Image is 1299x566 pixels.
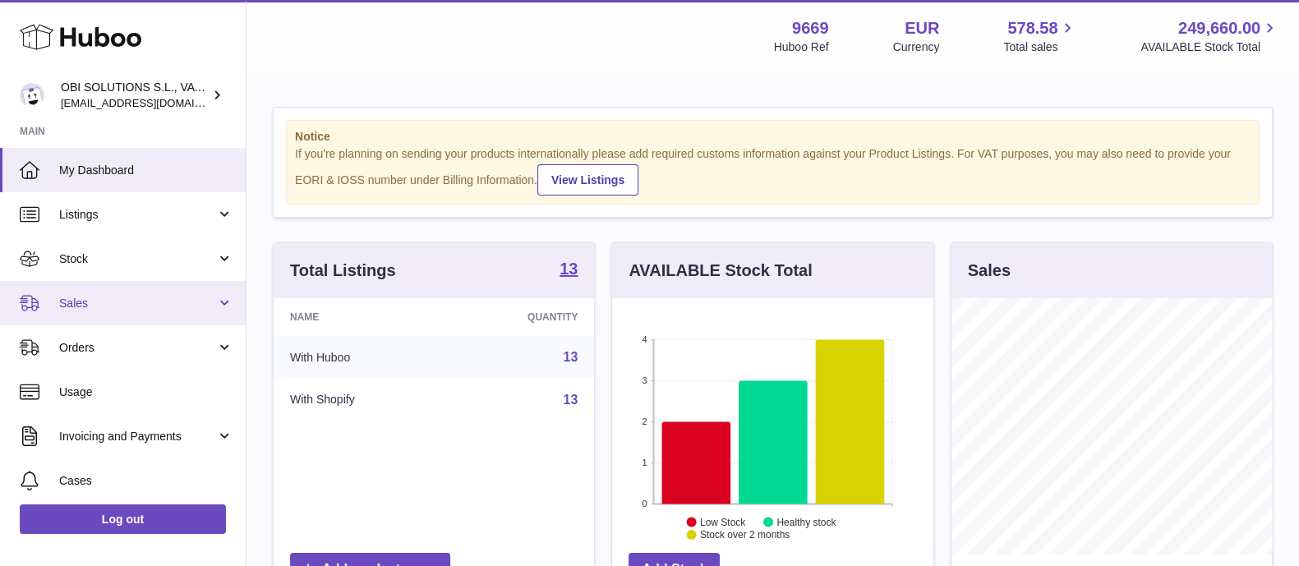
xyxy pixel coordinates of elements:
h3: Total Listings [290,260,396,282]
span: 578.58 [1007,17,1057,39]
h3: Sales [968,260,1011,282]
strong: EUR [905,17,939,39]
span: Orders [59,340,216,356]
th: Name [274,298,446,336]
strong: Notice [295,129,1251,145]
a: 13 [564,393,578,407]
text: 0 [643,499,647,508]
a: 578.58 Total sales [1003,17,1076,55]
span: Listings [59,207,216,223]
span: Sales [59,296,216,311]
a: 249,660.00 AVAILABLE Stock Total [1140,17,1279,55]
text: 3 [643,375,647,385]
div: Currency [893,39,940,55]
h3: AVAILABLE Stock Total [629,260,812,282]
td: With Shopify [274,379,446,421]
text: Stock over 2 months [700,529,790,541]
a: Log out [20,504,226,534]
text: Healthy stock [777,516,837,527]
span: [EMAIL_ADDRESS][DOMAIN_NAME] [61,96,242,109]
span: Invoicing and Payments [59,429,216,444]
a: View Listings [537,164,638,196]
span: Total sales [1003,39,1076,55]
span: Usage [59,384,233,400]
strong: 9669 [792,17,829,39]
img: internalAdmin-9669@internal.huboo.com [20,83,44,108]
div: OBI SOLUTIONS S.L., VAT: B70911078 [61,80,209,111]
strong: 13 [560,260,578,277]
a: 13 [564,350,578,364]
span: Cases [59,473,233,489]
a: 13 [560,260,578,280]
text: 2 [643,416,647,426]
span: 249,660.00 [1178,17,1260,39]
span: Stock [59,251,216,267]
span: AVAILABLE Stock Total [1140,39,1279,55]
div: If you're planning on sending your products internationally please add required customs informati... [295,146,1251,196]
span: My Dashboard [59,163,233,178]
text: 1 [643,458,647,467]
td: With Huboo [274,336,446,379]
div: Huboo Ref [774,39,829,55]
text: Low Stock [700,516,746,527]
th: Quantity [446,298,594,336]
text: 4 [643,334,647,344]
